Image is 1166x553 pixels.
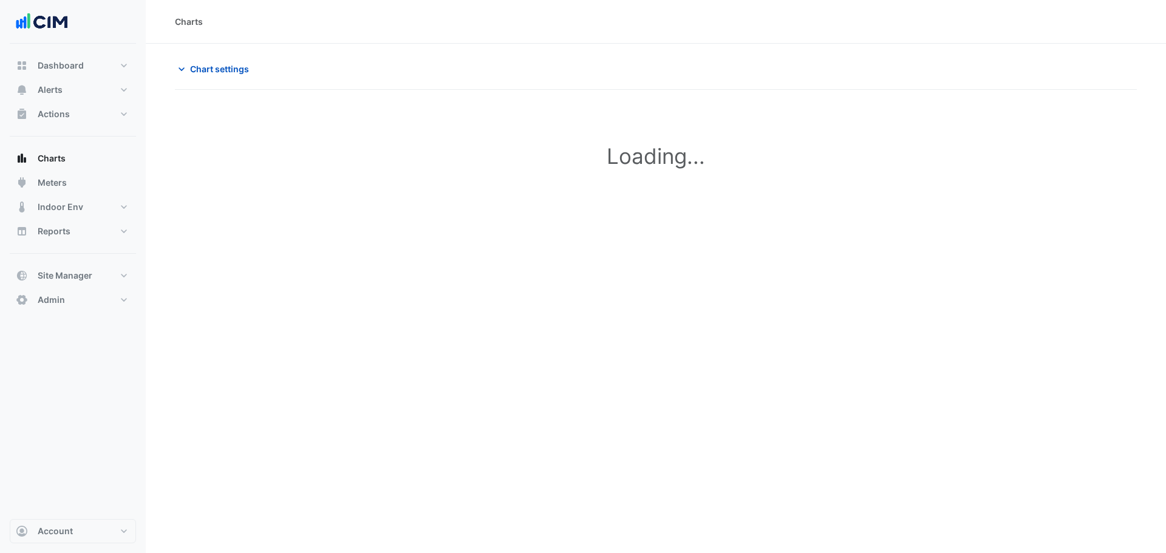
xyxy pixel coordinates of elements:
button: Admin [10,288,136,312]
app-icon: Meters [16,177,28,189]
span: Chart settings [190,63,249,75]
img: Company Logo [15,10,69,34]
div: Charts [175,15,203,28]
button: Actions [10,102,136,126]
button: Dashboard [10,53,136,78]
button: Site Manager [10,263,136,288]
app-icon: Charts [16,152,28,165]
button: Alerts [10,78,136,102]
span: Account [38,525,73,537]
button: Reports [10,219,136,243]
span: Admin [38,294,65,306]
button: Charts [10,146,136,171]
span: Charts [38,152,66,165]
h1: Loading... [202,143,1110,169]
button: Meters [10,171,136,195]
app-icon: Indoor Env [16,201,28,213]
app-icon: Alerts [16,84,28,96]
app-icon: Reports [16,225,28,237]
span: Dashboard [38,59,84,72]
button: Account [10,519,136,543]
button: Chart settings [175,58,257,80]
app-icon: Admin [16,294,28,306]
span: Indoor Env [38,201,83,213]
span: Alerts [38,84,63,96]
span: Meters [38,177,67,189]
button: Indoor Env [10,195,136,219]
span: Site Manager [38,270,92,282]
span: Actions [38,108,70,120]
app-icon: Actions [16,108,28,120]
app-icon: Site Manager [16,270,28,282]
app-icon: Dashboard [16,59,28,72]
span: Reports [38,225,70,237]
